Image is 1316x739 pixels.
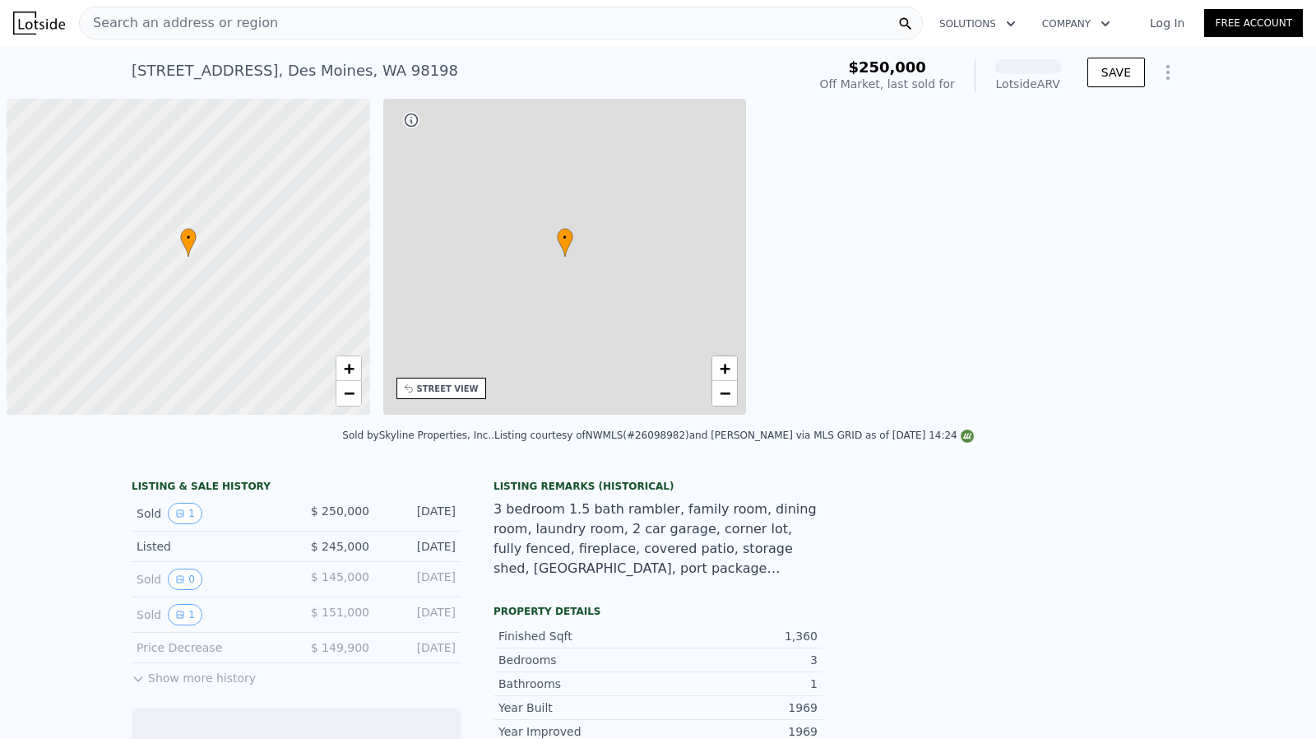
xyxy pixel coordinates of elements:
[493,500,822,579] div: 3 bedroom 1.5 bath rambler, family room, dining room, laundry room, 2 car garage, corner lot, ful...
[336,356,361,381] a: Zoom in
[132,480,461,496] div: LISTING & SALE HISTORY
[382,604,456,625] div: [DATE]
[311,606,369,619] span: $ 151,000
[1029,9,1124,39] button: Company
[382,639,456,656] div: [DATE]
[494,430,974,441] div: Listing courtesy of NWMLS (#26098982) and [PERSON_NAME] via MLS GRID as of [DATE] 14:24
[342,430,494,441] div: Sold by Skyline Properties, Inc. .
[311,540,369,553] span: $ 245,000
[712,356,737,381] a: Zoom in
[137,503,283,524] div: Sold
[498,652,658,668] div: Bedrooms
[343,383,354,403] span: −
[168,604,202,625] button: View historical data
[1130,15,1204,31] a: Log In
[311,570,369,583] span: $ 145,000
[658,652,818,668] div: 3
[1087,58,1145,87] button: SAVE
[498,676,658,692] div: Bathrooms
[180,230,197,245] span: •
[382,538,456,555] div: [DATE]
[961,430,974,443] img: NWMLS Logo
[1151,56,1184,89] button: Show Options
[180,228,197,257] div: •
[712,381,737,406] a: Zoom out
[820,76,955,92] div: Off Market, last sold for
[720,383,730,403] span: −
[658,628,818,644] div: 1,360
[336,381,361,406] a: Zoom out
[658,676,818,692] div: 1
[168,503,202,524] button: View historical data
[557,230,573,245] span: •
[720,358,730,379] span: +
[382,569,456,590] div: [DATE]
[168,569,202,590] button: View historical data
[343,358,354,379] span: +
[557,228,573,257] div: •
[926,9,1029,39] button: Solutions
[137,604,283,625] div: Sold
[498,699,658,716] div: Year Built
[848,58,926,76] span: $250,000
[1204,9,1303,37] a: Free Account
[311,641,369,654] span: $ 149,900
[498,628,658,644] div: Finished Sqft
[417,383,479,395] div: STREET VIEW
[995,76,1061,92] div: Lotside ARV
[382,503,456,524] div: [DATE]
[132,663,256,686] button: Show more history
[311,504,369,518] span: $ 250,000
[137,569,283,590] div: Sold
[137,639,283,656] div: Price Decrease
[658,699,818,716] div: 1969
[80,13,278,33] span: Search an address or region
[132,59,458,82] div: [STREET_ADDRESS] , Des Moines , WA 98198
[493,480,822,493] div: Listing Remarks (Historical)
[137,538,283,555] div: Listed
[13,12,65,35] img: Lotside
[493,605,822,618] div: Property details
